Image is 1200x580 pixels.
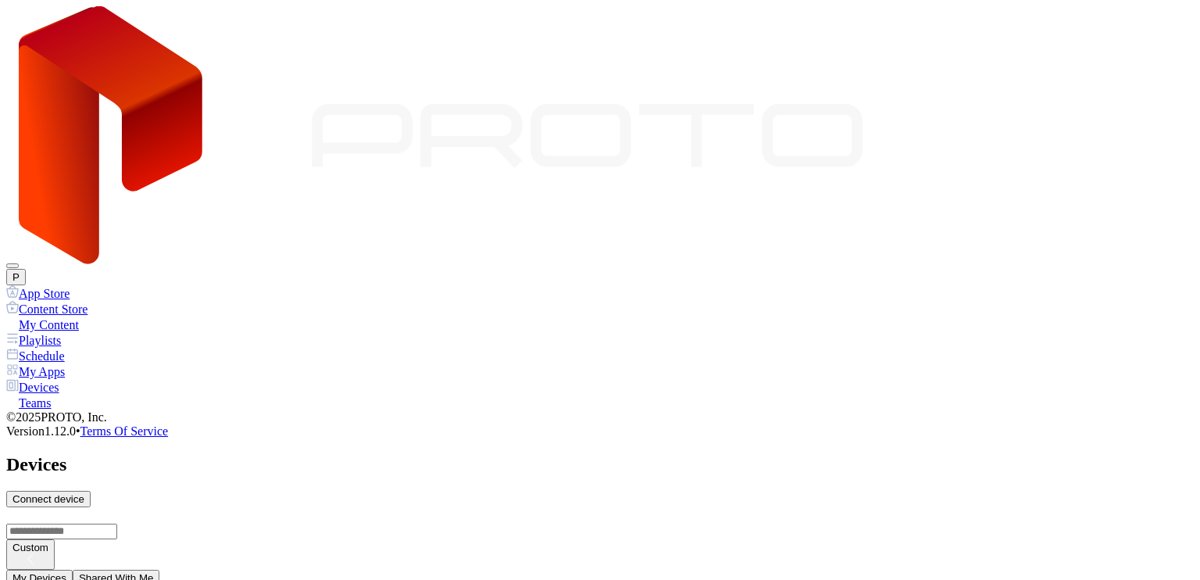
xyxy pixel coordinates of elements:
button: P [6,269,26,285]
a: My Content [6,317,1194,332]
a: Schedule [6,348,1194,363]
span: Version 1.12.0 • [6,424,80,438]
button: Connect device [6,491,91,507]
a: Teams [6,395,1194,410]
div: Connect device [12,493,84,505]
a: Devices [6,379,1194,395]
a: App Store [6,285,1194,301]
a: Content Store [6,301,1194,317]
button: Custom [6,539,55,570]
div: Custom [12,542,48,553]
a: My Apps [6,363,1194,379]
div: © 2025 PROTO, Inc. [6,410,1194,424]
h2: Devices [6,454,1194,475]
a: Terms Of Service [80,424,169,438]
a: Playlists [6,332,1194,348]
